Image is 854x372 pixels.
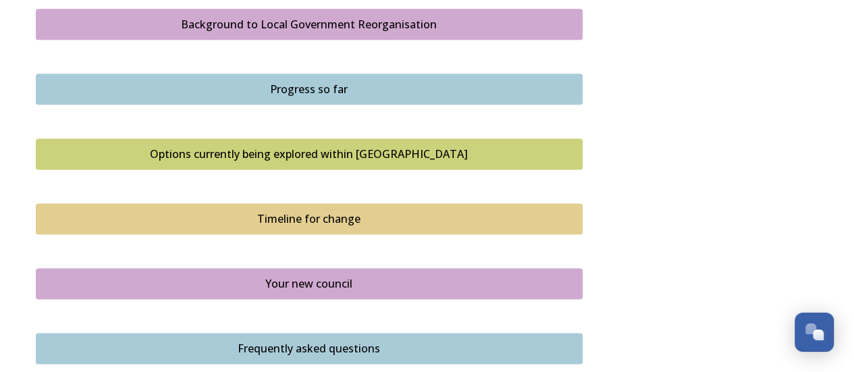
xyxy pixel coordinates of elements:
[43,211,575,227] div: Timeline for change
[36,74,583,105] button: Progress so far
[43,81,575,97] div: Progress so far
[43,16,575,32] div: Background to Local Government Reorganisation
[43,340,575,356] div: Frequently asked questions
[43,146,575,162] div: Options currently being explored within [GEOGRAPHIC_DATA]
[36,138,583,169] button: Options currently being explored within West Sussex
[36,9,583,40] button: Background to Local Government Reorganisation
[36,203,583,234] button: Timeline for change
[795,313,834,352] button: Open Chat
[36,333,583,364] button: Frequently asked questions
[36,268,583,299] button: Your new council
[43,275,575,292] div: Your new council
